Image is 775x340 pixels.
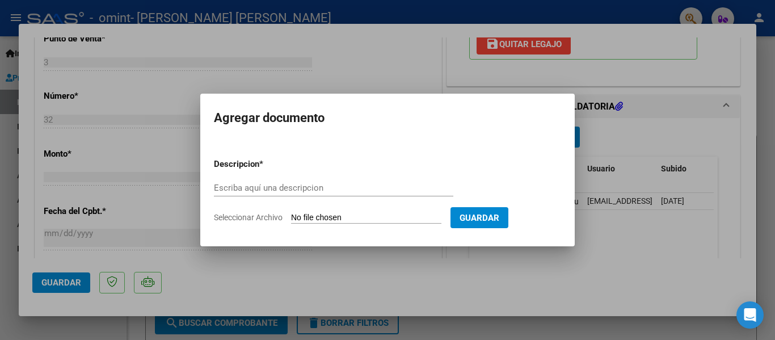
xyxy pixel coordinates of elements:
span: Guardar [460,213,499,223]
h2: Agregar documento [214,107,561,129]
div: Open Intercom Messenger [736,301,764,329]
button: Guardar [450,207,508,228]
span: Seleccionar Archivo [214,213,283,222]
p: Descripcion [214,158,318,171]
